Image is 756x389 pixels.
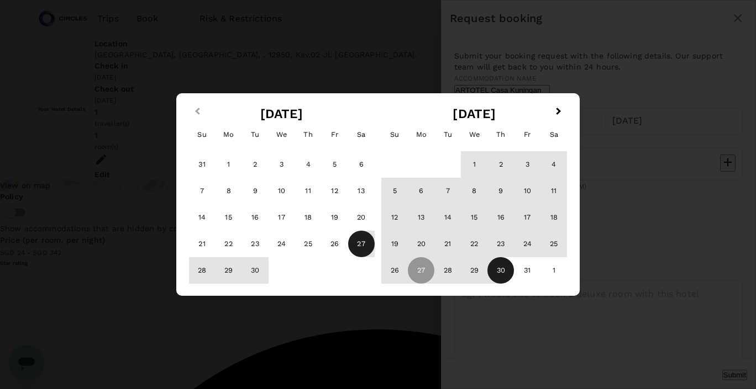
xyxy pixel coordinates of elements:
[322,178,348,204] div: Choose Friday, September 12th, 2025
[408,204,434,231] div: Choose Monday, October 13th, 2025
[381,257,408,284] div: Choose Sunday, October 26th, 2025
[514,121,540,148] div: Friday
[322,231,348,257] div: Choose Friday, September 26th, 2025
[381,204,408,231] div: Choose Sunday, October 12th, 2025
[216,231,242,257] div: Choose Monday, September 22nd, 2025
[216,121,242,148] div: Monday
[434,257,461,284] div: Choose Tuesday, October 28th, 2025
[216,178,242,204] div: Choose Monday, September 8th, 2025
[487,204,514,231] div: Choose Thursday, October 16th, 2025
[295,204,322,231] div: Choose Thursday, September 18th, 2025
[461,151,487,178] div: Choose Wednesday, October 1st, 2025
[514,257,540,284] div: Choose Friday, October 31st, 2025
[348,151,375,178] div: Choose Saturday, September 6th, 2025
[461,257,487,284] div: Choose Wednesday, October 29th, 2025
[269,204,295,231] div: Choose Wednesday, September 17th, 2025
[408,178,434,204] div: Choose Monday, October 6th, 2025
[185,106,378,121] h2: [DATE]
[348,121,375,148] div: Saturday
[189,231,216,257] div: Choose Sunday, September 21st, 2025
[187,104,205,121] button: Previous Month
[540,231,567,257] div: Choose Saturday, October 25th, 2025
[269,151,295,178] div: Choose Wednesday, September 3rd, 2025
[242,151,269,178] div: Choose Tuesday, September 2nd, 2025
[189,178,216,204] div: Choose Sunday, September 7th, 2025
[434,204,461,231] div: Choose Tuesday, October 14th, 2025
[242,204,269,231] div: Choose Tuesday, September 16th, 2025
[514,204,540,231] div: Choose Friday, October 17th, 2025
[189,151,375,284] div: Month September, 2025
[408,231,434,257] div: Choose Monday, October 20th, 2025
[348,178,375,204] div: Choose Saturday, September 13th, 2025
[348,231,375,257] div: Choose Saturday, September 27th, 2025
[434,231,461,257] div: Choose Tuesday, October 21st, 2025
[189,151,216,178] div: Choose Sunday, August 31st, 2025
[434,178,461,204] div: Choose Tuesday, October 7th, 2025
[461,178,487,204] div: Choose Wednesday, October 8th, 2025
[540,178,567,204] div: Choose Saturday, October 11th, 2025
[540,151,567,178] div: Choose Saturday, October 4th, 2025
[540,204,567,231] div: Choose Saturday, October 18th, 2025
[408,257,434,284] div: Choose Monday, October 27th, 2025
[348,204,375,231] div: Choose Saturday, September 20th, 2025
[461,231,487,257] div: Choose Wednesday, October 22nd, 2025
[487,178,514,204] div: Choose Thursday, October 9th, 2025
[322,121,348,148] div: Friday
[408,121,434,148] div: Monday
[242,178,269,204] div: Choose Tuesday, September 9th, 2025
[381,121,408,148] div: Sunday
[487,257,514,284] div: Choose Thursday, October 30th, 2025
[434,121,461,148] div: Tuesday
[514,178,540,204] div: Choose Friday, October 10th, 2025
[242,257,269,284] div: Choose Tuesday, September 30th, 2025
[189,257,216,284] div: Choose Sunday, September 28th, 2025
[322,151,348,178] div: Choose Friday, September 5th, 2025
[487,121,514,148] div: Thursday
[381,151,567,284] div: Month October, 2025
[295,121,322,148] div: Thursday
[189,121,216,148] div: Sunday
[295,151,322,178] div: Choose Thursday, September 4th, 2025
[216,257,242,284] div: Choose Monday, September 29th, 2025
[242,121,269,148] div: Tuesday
[269,231,295,257] div: Choose Wednesday, September 24th, 2025
[551,104,569,121] button: Next Month
[540,257,567,284] div: Choose Saturday, November 1st, 2025
[487,151,514,178] div: Choose Thursday, October 2nd, 2025
[540,121,567,148] div: Saturday
[189,204,216,231] div: Choose Sunday, September 14th, 2025
[269,178,295,204] div: Choose Wednesday, September 10th, 2025
[514,231,540,257] div: Choose Friday, October 24th, 2025
[216,204,242,231] div: Choose Monday, September 15th, 2025
[242,231,269,257] div: Choose Tuesday, September 23rd, 2025
[514,151,540,178] div: Choose Friday, October 3rd, 2025
[216,151,242,178] div: Choose Monday, September 1st, 2025
[487,231,514,257] div: Choose Thursday, October 23rd, 2025
[381,178,408,204] div: Choose Sunday, October 5th, 2025
[322,204,348,231] div: Choose Friday, September 19th, 2025
[378,106,571,121] h2: [DATE]
[295,178,322,204] div: Choose Thursday, September 11th, 2025
[461,121,487,148] div: Wednesday
[381,231,408,257] div: Choose Sunday, October 19th, 2025
[461,204,487,231] div: Choose Wednesday, October 15th, 2025
[269,121,295,148] div: Wednesday
[295,231,322,257] div: Choose Thursday, September 25th, 2025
